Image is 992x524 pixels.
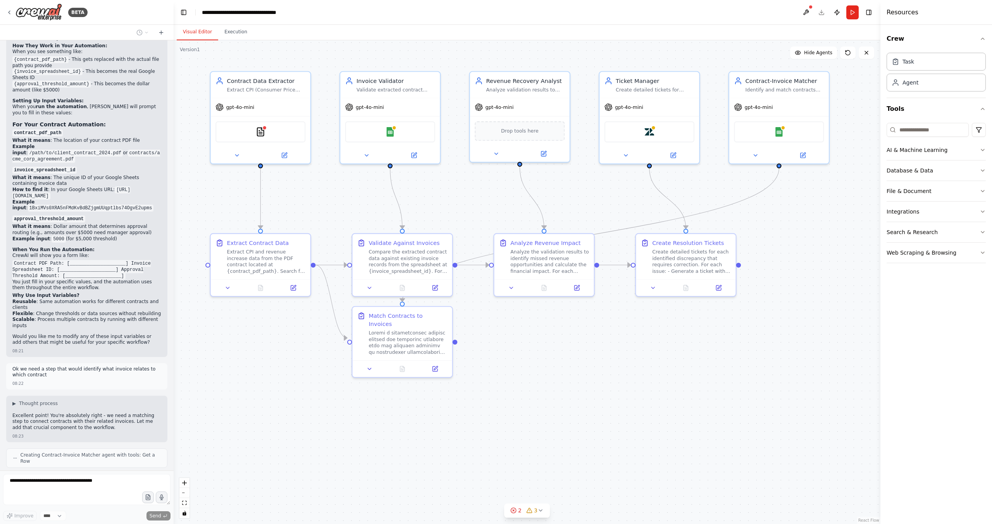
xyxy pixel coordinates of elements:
button: Database & Data [887,160,986,181]
button: Hide Agents [790,47,837,59]
p: CrewAI will show you a form like: [12,253,161,259]
div: Create Resolution Tickets [652,239,724,247]
button: Open in side panel [279,283,307,293]
div: Tools [887,120,986,269]
span: Drop tools here [501,127,539,135]
button: Open in side panel [421,364,449,374]
span: gpt-4o-mini [226,104,254,110]
div: Search & Research [887,228,938,236]
li: - This becomes the real Google Sheets ID [12,69,161,81]
div: BETA [68,8,88,17]
div: Invoice ValidatorValidate extracted contract data against existing invoices, cross-reference fina... [339,71,441,164]
g: Edge from a63d1eb5-51ef-4fbb-bbda-658514c8d6c4 to 7e5419c4-9327-4a4d-9408-95a8157115ff [599,261,631,269]
strong: How to find it [12,187,48,192]
button: Open in side panel [421,283,449,293]
span: gpt-4o-mini [744,104,773,110]
img: Logo [15,3,62,21]
g: Edge from 744c5e83-b6fe-4095-a908-fb38fc2b3e49 to 8dce2639-40d7-4ffc-aa7b-c6f3f02e24d6 [257,168,265,229]
img: Google Sheets [385,127,395,137]
div: Task [902,58,914,65]
span: gpt-4o-mini [356,104,384,110]
p: Excellent point! You're absolutely right - we need a matching step to connect contracts with thei... [12,413,161,431]
strong: How They Work in Your Automation: [12,43,107,48]
button: Open in side panel [650,150,696,160]
span: Hide Agents [804,50,832,56]
div: Extract Contract DataExtract CPI and revenue increase data from the PDF contract located at {cont... [210,233,311,297]
button: File & Document [887,181,986,201]
div: Extract CPI and revenue increase data from the PDF contract located at {contract_pdf_path}. Searc... [227,248,306,274]
div: AI & Machine Learning [887,146,947,154]
button: ▶Thought process [12,400,58,407]
li: : Dollar amount that determines approval routing (e.g., amounts over $5000 need manager approval) [12,224,161,236]
button: Send [146,511,170,521]
button: Open in side panel [261,150,307,160]
button: No output available [385,364,420,374]
strong: Reusable [12,299,36,304]
strong: For Your Contract Automation: [12,121,106,128]
button: toggle interactivity [179,508,189,518]
div: Invoice Validator [356,77,435,85]
div: Match Contracts to Invoices [369,312,447,328]
code: invoice_spreadsheet_id [12,167,77,174]
nav: breadcrumb [202,9,289,16]
div: Analyze Revenue Impact [510,239,580,247]
button: Click to speak your automation idea [156,491,167,503]
button: Hide right sidebar [863,7,874,18]
p: When you , [PERSON_NAME] will prompt you to fill in these values: [12,104,161,116]
div: Ticket ManagerCreate detailed tickets for invoice corrections and route them for appropriate appr... [599,71,700,164]
div: 08:22 [12,381,24,386]
div: Contract Data ExtractorExtract CPI (Consumer Price Index) and revenue increase data from PDF cont... [210,71,311,164]
g: Edge from 8dce2639-40d7-4ffc-aa7b-c6f3f02e24d6 to 70012474-fd7e-4000-8cea-8028a10e9c94 [315,261,347,269]
div: 08:23 [12,433,24,439]
p: Ok we need a step that would identify what invoice relates to which contract [12,366,161,378]
strong: Example input [12,144,34,155]
code: {contract_pdf_path} [12,56,69,63]
button: Open in side panel [704,283,732,293]
li: - This gets replaced with the actual file path you provide [12,57,161,69]
div: Contract Data Extractor [227,77,306,85]
span: Improve [14,513,33,519]
div: Create detailed tickets for invoice corrections and route them for appropriate approval based on ... [616,86,694,93]
button: Hide left sidebar [178,7,189,18]
button: Crew [887,28,986,50]
div: Create Resolution TicketsCreate detailed tickets for each identified discrepancy that requires co... [635,233,736,297]
div: 08:21 [12,348,24,354]
button: No output available [243,283,278,293]
button: No output available [527,283,561,293]
div: Database & Data [887,167,933,174]
li: : In your Google Sheets URL: [12,187,161,199]
button: zoom out [179,488,189,498]
span: Thought process [19,400,58,407]
button: No output available [669,283,703,293]
div: Validate Against Invoices [369,239,439,247]
div: Extract Contract Data [227,239,289,247]
div: Revenue Recovery Analyst [486,77,565,85]
div: Create detailed tickets for each identified discrepancy that requires correction. For each issue:... [652,248,731,274]
button: 23 [504,503,550,518]
li: : [12,199,161,212]
img: Zendesk [644,127,654,137]
code: [URL][DOMAIN_NAME] [12,186,130,200]
div: Integrations [887,208,919,215]
g: Edge from 27dd372c-6a10-41e0-8d91-28baf173eaff to 51923ffb-7557-4a2d-9bb4-19995abc90f3 [398,168,783,302]
g: Edge from 70012474-fd7e-4000-8cea-8028a10e9c94 to a63d1eb5-51ef-4fbb-bbda-658514c8d6c4 [457,261,489,269]
code: 1BxiMVs0XRA5nFMdKvBdBZjgmUUqptlbs74OgvE2upms [28,205,154,212]
button: Visual Editor [177,24,218,40]
div: Match Contracts to InvoicesLoremi d sitametconsec adipisc elitsed doe temporinc utlabore etdo mag... [351,306,453,378]
code: contract_pdf_path [12,129,63,136]
div: Analyze validation results to identify missed revenue opportunities, calculate financial impact, ... [486,86,565,93]
button: zoom in [179,478,189,488]
span: Creating Contract-Invoice Matcher agent with tools: Get a Row [21,452,161,464]
div: Web Scraping & Browsing [887,249,956,257]
strong: What it means [12,175,50,180]
div: Crew [887,50,986,98]
div: Extract CPI (Consumer Price Index) and revenue increase data from PDF contracts with high accurac... [227,86,306,93]
button: Open in side panel [563,283,591,293]
strong: Scalable [12,317,34,322]
code: contracts/acme_corp_agreement.pdf [12,150,160,163]
div: Version 1 [180,47,200,53]
img: PDFSearchTool [256,127,265,137]
code: Contract PDF Path: [____________________] Invoice Spreadsheet ID: [____________________] Approval... [12,260,151,279]
button: Open in side panel [520,149,566,159]
code: 5000 [52,236,66,243]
